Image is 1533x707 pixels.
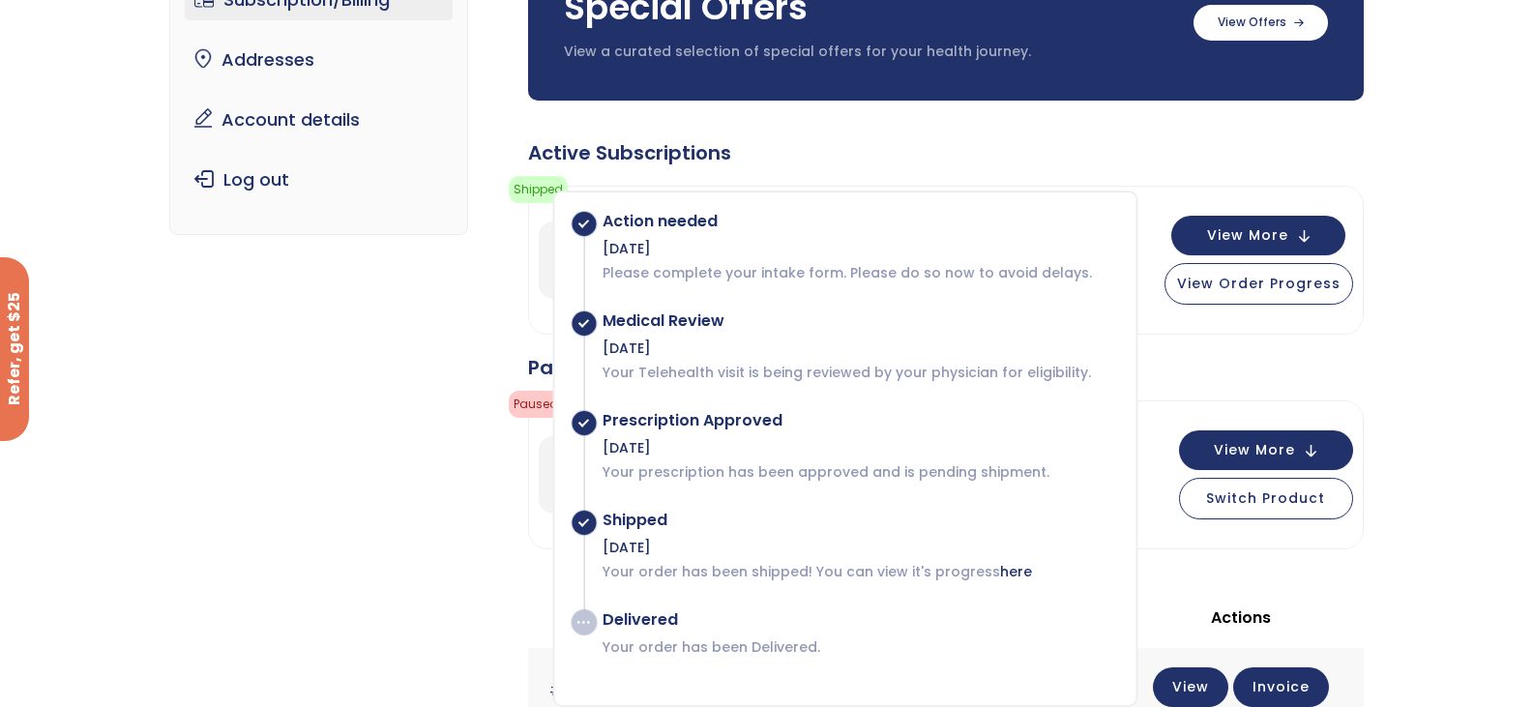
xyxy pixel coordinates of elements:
[1164,263,1353,305] button: View Order Progress
[1233,667,1329,707] a: Invoice
[603,610,1116,630] div: Delivered
[603,511,1116,530] div: Shipped
[509,391,563,418] span: Paused
[1207,229,1288,242] span: View More
[1177,274,1341,293] span: View Order Progress
[185,160,453,200] a: Log out
[1214,444,1295,457] span: View More
[603,538,1116,557] div: [DATE]
[528,139,1364,166] div: Active Subscriptions
[603,311,1116,331] div: Medical Review
[603,263,1116,282] p: Please complete your intake form. Please do so now to avoid delays.
[509,176,568,203] span: Shipped
[603,637,1116,657] p: Your order has been Delivered.
[603,411,1116,430] div: Prescription Approved
[1153,667,1228,707] a: View
[528,354,1364,381] div: Paused Subscriptions
[564,43,1174,62] p: View a curated selection of special offers for your health journey.
[603,562,1116,581] p: Your order has been shipped! You can view it's progress
[603,212,1116,231] div: Action needed
[603,363,1116,382] p: Your Telehealth visit is being reviewed by your physician for eligibility.
[1179,478,1353,519] button: Switch Product
[185,40,453,80] a: Addresses
[603,339,1116,358] div: [DATE]
[603,462,1116,482] p: Your prescription has been approved and is pending shipment.
[603,438,1116,457] div: [DATE]
[1211,606,1271,629] span: Actions
[185,100,453,140] a: Account details
[1206,488,1325,508] span: Switch Product
[1171,216,1345,255] button: View More
[549,679,624,701] a: #1885522
[603,239,1116,258] div: [DATE]
[1179,430,1353,470] button: View More
[1000,562,1032,581] a: here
